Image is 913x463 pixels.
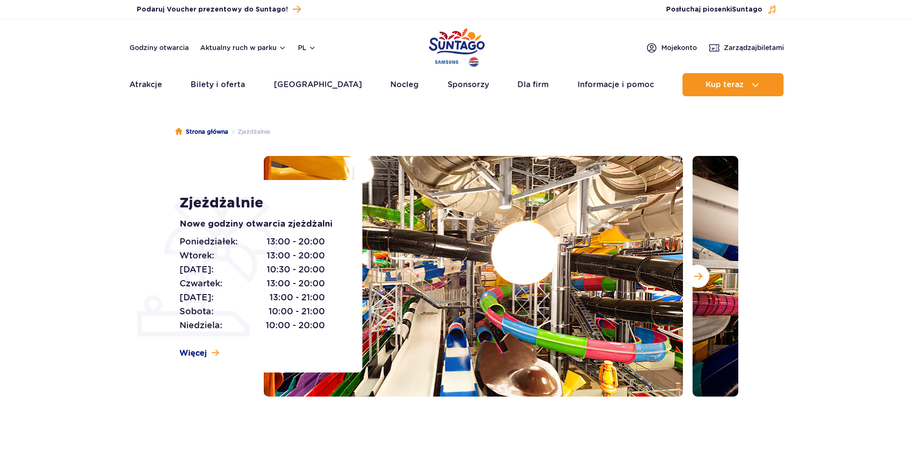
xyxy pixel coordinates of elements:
[578,73,654,96] a: Informacje i pomoc
[180,348,219,359] a: Więcej
[390,73,419,96] a: Nocleg
[708,42,784,53] a: Zarządzajbiletami
[724,43,784,52] span: Zarządzaj biletami
[274,73,362,96] a: [GEOGRAPHIC_DATA]
[267,249,325,262] span: 13:00 - 20:00
[666,5,777,14] button: Posłuchaj piosenkiSuntago
[129,73,162,96] a: Atrakcje
[267,263,325,276] span: 10:30 - 20:00
[180,291,214,304] span: [DATE]:
[666,5,762,14] span: Posłuchaj piosenki
[429,24,485,68] a: Park of Poland
[180,218,341,231] p: Nowe godziny otwarcia zjeżdżalni
[448,73,489,96] a: Sponsorzy
[137,3,301,16] a: Podaruj Voucher prezentowy do Suntago!
[646,42,697,53] a: Mojekonto
[266,319,325,332] span: 10:00 - 20:00
[180,263,214,276] span: [DATE]:
[269,305,325,318] span: 10:00 - 21:00
[661,43,697,52] span: Moje konto
[732,6,762,13] span: Suntago
[180,348,207,359] span: Więcej
[228,127,270,137] li: Zjeżdżalnie
[706,80,744,89] span: Kup teraz
[191,73,245,96] a: Bilety i oferta
[517,73,549,96] a: Dla firm
[200,44,286,51] button: Aktualny ruch w parku
[298,43,316,52] button: pl
[180,249,214,262] span: Wtorek:
[180,277,222,290] span: Czwartek:
[682,73,784,96] button: Kup teraz
[180,319,222,332] span: Niedziela:
[180,305,214,318] span: Sobota:
[137,5,288,14] span: Podaruj Voucher prezentowy do Suntago!
[270,291,325,304] span: 13:00 - 21:00
[180,194,341,212] h1: Zjeżdżalnie
[686,265,709,288] button: Następny slajd
[267,277,325,290] span: 13:00 - 20:00
[129,43,189,52] a: Godziny otwarcia
[180,235,238,248] span: Poniedziałek:
[175,127,228,137] a: Strona główna
[267,235,325,248] span: 13:00 - 20:00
